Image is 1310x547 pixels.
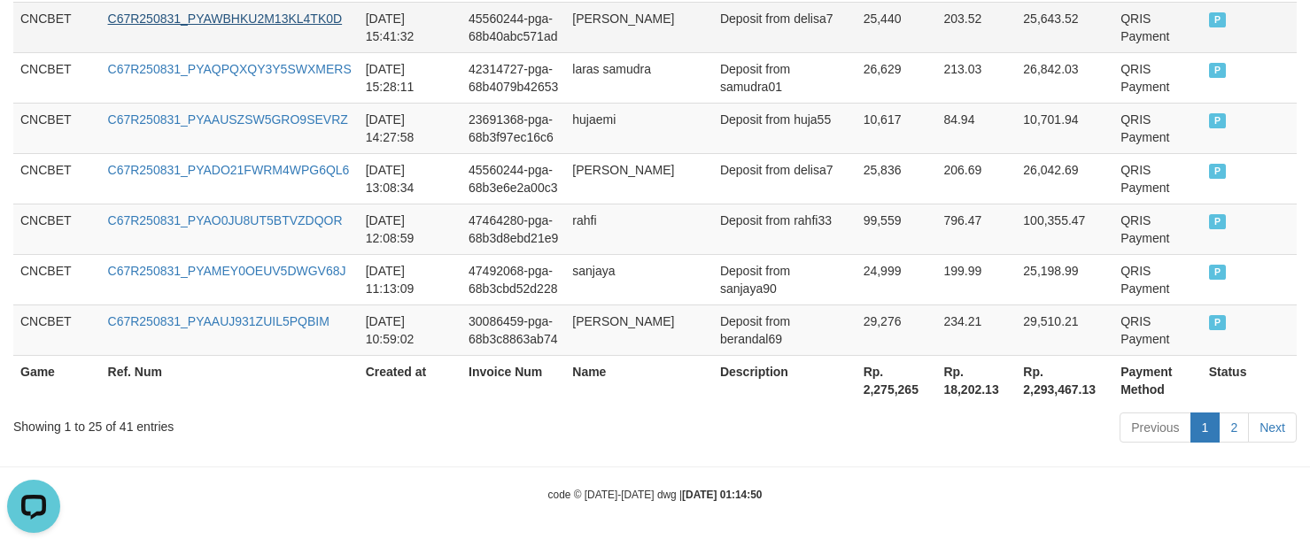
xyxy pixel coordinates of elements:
span: PAID [1209,164,1227,179]
button: Open LiveChat chat widget [7,7,60,60]
div: Showing 1 to 25 of 41 entries [13,411,532,435]
a: C67R250831_PYAO0JU8UT5BTVZDQOR [108,213,343,227]
td: 42314727-pga-68b4079b42653 [461,52,565,103]
td: 29,276 [857,304,937,355]
td: Deposit from rahfi33 [713,204,857,254]
td: 199.99 [936,254,1016,304]
td: 213.03 [936,52,1016,103]
td: Deposit from huja55 [713,103,857,153]
td: rahfi [565,204,713,254]
td: 24,999 [857,254,937,304]
td: 26,842.03 [1016,52,1113,103]
td: 100,355.47 [1016,204,1113,254]
td: CNCBET [13,304,101,355]
td: 25,198.99 [1016,254,1113,304]
a: C67R250831_PYAMEY0OEUV5DWGV68J [108,264,346,278]
td: Deposit from delisa7 [713,153,857,204]
td: hujaemi [565,103,713,153]
th: Payment Method [1113,355,1202,405]
small: code © [DATE]-[DATE] dwg | [548,489,763,501]
td: [DATE] 12:08:59 [359,204,461,254]
span: PAID [1209,113,1227,128]
span: PAID [1209,63,1227,78]
a: Previous [1120,412,1190,443]
span: PAID [1209,214,1227,229]
td: CNCBET [13,254,101,304]
td: QRIS Payment [1113,254,1202,304]
a: C67R250831_PYAAUJ931ZUIL5PQBIM [108,314,329,328]
span: PAID [1209,265,1227,280]
td: 10,701.94 [1016,103,1113,153]
td: CNCBET [13,103,101,153]
td: [PERSON_NAME] [565,153,713,204]
td: 25,643.52 [1016,2,1113,52]
td: CNCBET [13,52,101,103]
a: Next [1248,412,1297,443]
td: QRIS Payment [1113,304,1202,355]
a: 2 [1219,412,1249,443]
th: Invoice Num [461,355,565,405]
td: Deposit from berandal69 [713,304,857,355]
th: Description [713,355,857,405]
td: 796.47 [936,204,1016,254]
td: 45560244-pga-68b40abc571ad [461,2,565,52]
td: CNCBET [13,153,101,204]
td: [DATE] 15:41:32 [359,2,461,52]
td: [PERSON_NAME] [565,2,713,52]
a: C67R250831_PYAQPQXQY3Y5SWXMERS [108,62,352,76]
td: CNCBET [13,2,101,52]
td: QRIS Payment [1113,2,1202,52]
td: 206.69 [936,153,1016,204]
td: Deposit from sanjaya90 [713,254,857,304]
td: CNCBET [13,204,101,254]
td: 26,629 [857,52,937,103]
a: 1 [1190,412,1221,443]
td: sanjaya [565,254,713,304]
td: [DATE] 11:13:09 [359,254,461,304]
td: 203.52 [936,2,1016,52]
th: Status [1202,355,1297,405]
td: [DATE] 10:59:02 [359,304,461,355]
td: QRIS Payment [1113,153,1202,204]
th: Rp. 2,275,265 [857,355,937,405]
td: 23691368-pga-68b3f97ec16c6 [461,103,565,153]
td: Deposit from samudra01 [713,52,857,103]
td: Deposit from delisa7 [713,2,857,52]
th: Rp. 18,202.13 [936,355,1016,405]
th: Name [565,355,713,405]
td: [DATE] 14:27:58 [359,103,461,153]
td: 25,440 [857,2,937,52]
th: Ref. Num [101,355,359,405]
a: C67R250831_PYAWBHKU2M13KL4TK0D [108,12,343,26]
a: C67R250831_PYAAUSZSW5GRO9SEVRZ [108,112,348,127]
td: 47492068-pga-68b3cbd52d228 [461,254,565,304]
th: Rp. 2,293,467.13 [1016,355,1113,405]
td: 10,617 [857,103,937,153]
td: 47464280-pga-68b3d8ebd21e9 [461,204,565,254]
td: 99,559 [857,204,937,254]
td: QRIS Payment [1113,204,1202,254]
td: 84.94 [936,103,1016,153]
td: 25,836 [857,153,937,204]
td: 30086459-pga-68b3c8863ab74 [461,304,565,355]
th: Created at [359,355,461,405]
td: QRIS Payment [1113,103,1202,153]
td: 45560244-pga-68b3e6e2a00c3 [461,153,565,204]
td: [DATE] 13:08:34 [359,153,461,204]
td: 234.21 [936,304,1016,355]
td: QRIS Payment [1113,52,1202,103]
strong: [DATE] 01:14:50 [682,489,762,501]
span: PAID [1209,315,1227,330]
td: 26,042.69 [1016,153,1113,204]
td: [DATE] 15:28:11 [359,52,461,103]
span: PAID [1209,12,1227,27]
td: laras samudra [565,52,713,103]
td: 29,510.21 [1016,304,1113,355]
td: [PERSON_NAME] [565,304,713,355]
th: Game [13,355,101,405]
a: C67R250831_PYADO21FWRM4WPG6QL6 [108,163,350,177]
